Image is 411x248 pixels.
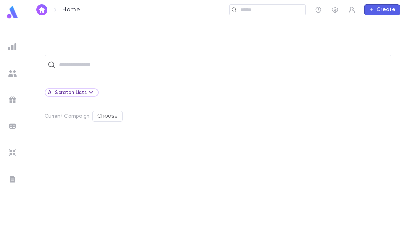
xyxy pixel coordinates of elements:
[364,4,400,15] button: Create
[6,6,20,19] img: logo
[8,175,17,183] img: letters_grey.7941b92b52307dd3b8a917253454ce1c.svg
[8,149,17,157] img: imports_grey.530a8a0e642e233f2baf0ef88e8c9fcb.svg
[45,88,99,97] div: All Scratch Lists
[8,122,17,130] img: batches_grey.339ca447c9d9533ef1741baa751efc33.svg
[62,6,80,14] p: Home
[8,43,17,51] img: reports_grey.c525e4749d1bce6a11f5fe2a8de1b229.svg
[92,111,123,122] button: Choose
[38,7,46,13] img: home_white.a664292cf8c1dea59945f0da9f25487c.svg
[48,88,95,97] div: All Scratch Lists
[8,96,17,104] img: campaigns_grey.99e729a5f7ee94e3726e6486bddda8f1.svg
[8,69,17,78] img: students_grey.60c7aba0da46da39d6d829b817ac14fc.svg
[45,113,90,119] p: Current Campaign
